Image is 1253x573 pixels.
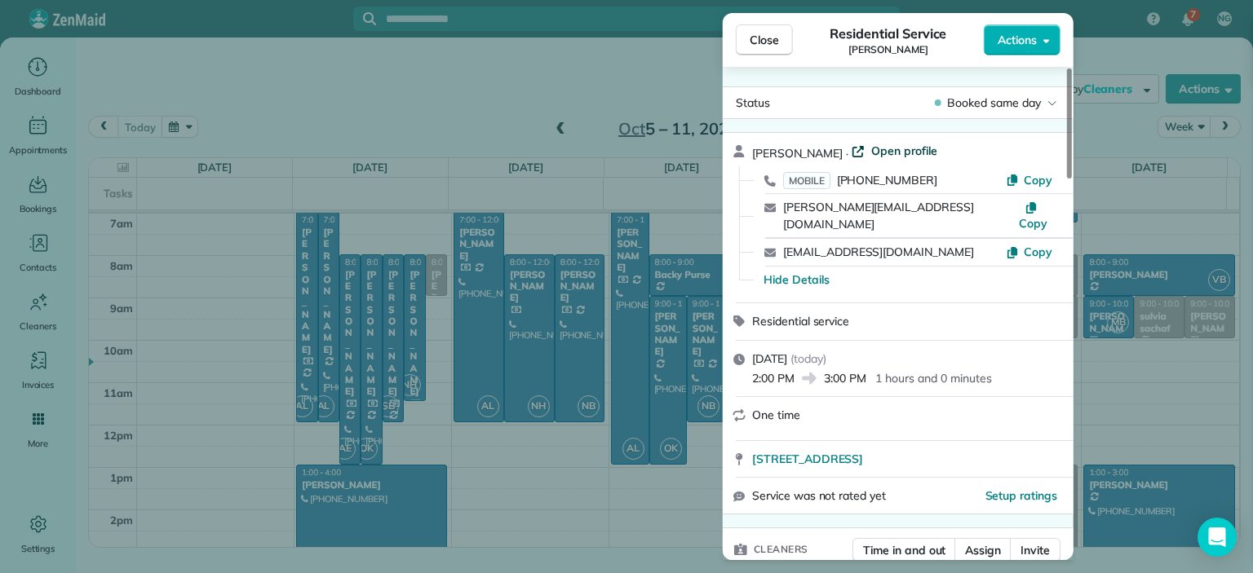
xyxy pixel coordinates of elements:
[852,143,937,159] a: Open profile
[754,541,808,558] span: Cleaners
[837,173,937,187] span: [PHONE_NUMBER]
[843,147,852,160] span: ·
[965,542,1001,558] span: Assign
[998,32,1037,48] span: Actions
[1024,245,1052,259] span: Copy
[736,24,793,55] button: Close
[1024,173,1052,187] span: Copy
[783,200,974,231] a: [PERSON_NAME][EMAIL_ADDRESS][DOMAIN_NAME]
[783,172,937,188] a: MOBILE[PHONE_NUMBER]
[752,351,787,366] span: [DATE]
[750,32,779,48] span: Close
[875,370,991,386] p: 1 hours and 0 minutes
[764,271,830,288] button: Hide Details
[1021,542,1050,558] span: Invite
[752,451,1064,467] a: [STREET_ADDRESS]
[752,314,849,328] span: Residential service
[752,408,800,422] span: One time
[852,538,956,562] button: Time in and out
[752,146,843,161] span: [PERSON_NAME]
[752,370,795,386] span: 2:00 PM
[752,451,863,467] span: [STREET_ADDRESS]
[752,487,886,505] span: Service was not rated yet
[1010,538,1060,562] button: Invite
[985,487,1057,504] button: Setup ratings
[830,24,946,43] span: Residential Service
[823,370,866,386] span: 3:00 PM
[736,95,770,110] span: Status
[985,488,1057,503] span: Setup ratings
[783,172,830,189] span: MOBILE
[863,542,945,558] span: Time in and out
[1006,172,1052,188] button: Copy
[783,245,974,259] a: [EMAIL_ADDRESS][DOMAIN_NAME]
[848,43,928,56] span: [PERSON_NAME]
[790,351,826,366] span: ( today )
[954,538,1012,562] button: Assign
[871,143,937,159] span: Open profile
[1198,518,1237,557] div: Open Intercom Messenger
[1014,199,1052,231] button: Copy
[1006,244,1052,260] button: Copy
[947,95,1040,111] span: Booked same day
[1019,216,1047,231] span: Copy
